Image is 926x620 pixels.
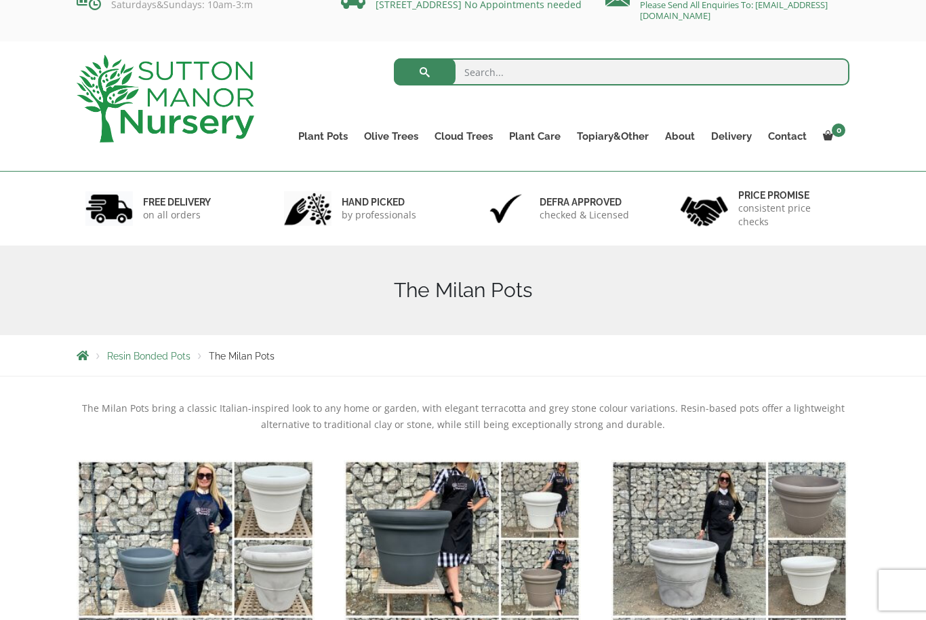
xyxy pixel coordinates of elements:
[85,191,133,226] img: 1.jpg
[77,350,849,361] nav: Breadcrumbs
[815,127,849,146] a: 0
[482,191,529,226] img: 3.jpg
[738,201,841,229] p: consistent price checks
[143,196,211,208] h6: FREE DELIVERY
[342,196,416,208] h6: hand picked
[394,58,850,85] input: Search...
[143,208,211,222] p: on all orders
[107,351,190,362] a: Resin Bonded Pots
[284,191,331,226] img: 2.jpg
[760,127,815,146] a: Contact
[77,55,254,142] img: logo
[209,351,275,362] span: The Milan Pots
[540,196,629,208] h6: Defra approved
[738,189,841,201] h6: Price promise
[77,278,849,303] h1: The Milan Pots
[426,127,501,146] a: Cloud Trees
[501,127,569,146] a: Plant Care
[703,127,760,146] a: Delivery
[657,127,703,146] a: About
[342,208,416,222] p: by professionals
[356,127,426,146] a: Olive Trees
[540,208,629,222] p: checked & Licensed
[681,188,728,229] img: 4.jpg
[832,123,845,137] span: 0
[569,127,657,146] a: Topiary&Other
[77,400,849,433] p: The Milan Pots bring a classic Italian-inspired look to any home or garden, with elegant terracot...
[290,127,356,146] a: Plant Pots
